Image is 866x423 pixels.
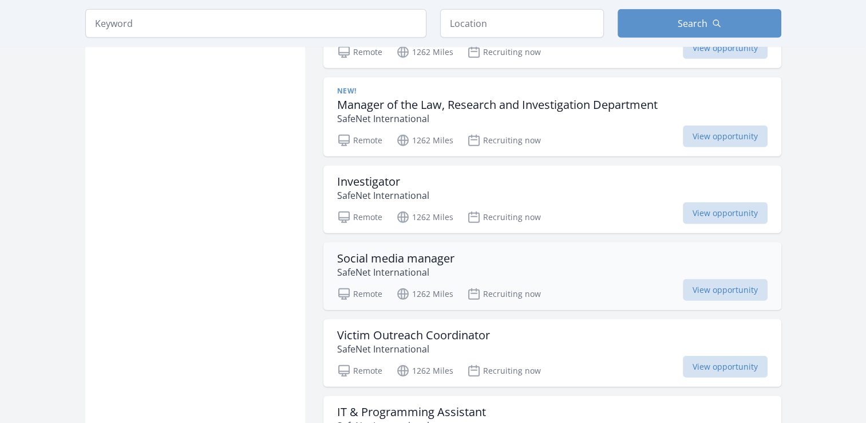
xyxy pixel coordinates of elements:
input: Location [440,9,604,38]
p: Remote [337,364,382,378]
p: Remote [337,134,382,147]
p: 1262 Miles [396,364,453,378]
p: SafeNet International [337,189,429,202]
p: Remote [337,45,382,59]
h3: Victim Outreach Coordinator [337,328,490,342]
p: 1262 Miles [396,134,453,147]
a: Social media manager SafeNet International Remote 1262 Miles Recruiting now View opportunity [323,242,781,310]
input: Keyword [85,9,426,38]
p: 1262 Miles [396,287,453,301]
span: View opportunity [683,126,768,147]
a: Investigator SafeNet International Remote 1262 Miles Recruiting now View opportunity [323,166,781,233]
span: View opportunity [683,279,768,301]
p: SafeNet International [337,112,658,126]
span: View opportunity [683,202,768,224]
p: Recruiting now [467,364,541,378]
h3: IT & Programming Assistant [337,405,486,419]
p: Recruiting now [467,45,541,59]
a: Victim Outreach Coordinator SafeNet International Remote 1262 Miles Recruiting now View opportunity [323,319,781,387]
p: 1262 Miles [396,210,453,224]
span: Search [678,17,707,30]
p: Recruiting now [467,210,541,224]
h3: Social media manager [337,252,454,265]
p: Recruiting now [467,287,541,301]
p: Remote [337,210,382,224]
p: 1262 Miles [396,45,453,59]
a: New! Manager of the Law, Research and Investigation Department SafeNet International Remote 1262 ... [323,77,781,156]
span: View opportunity [683,37,768,59]
span: New! [337,87,357,96]
p: SafeNet International [337,342,490,356]
h3: Manager of the Law, Research and Investigation Department [337,98,658,112]
p: Recruiting now [467,134,541,147]
h3: Investigator [337,175,429,189]
span: View opportunity [683,356,768,378]
p: Remote [337,287,382,301]
p: SafeNet International [337,265,454,279]
button: Search [618,9,781,38]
